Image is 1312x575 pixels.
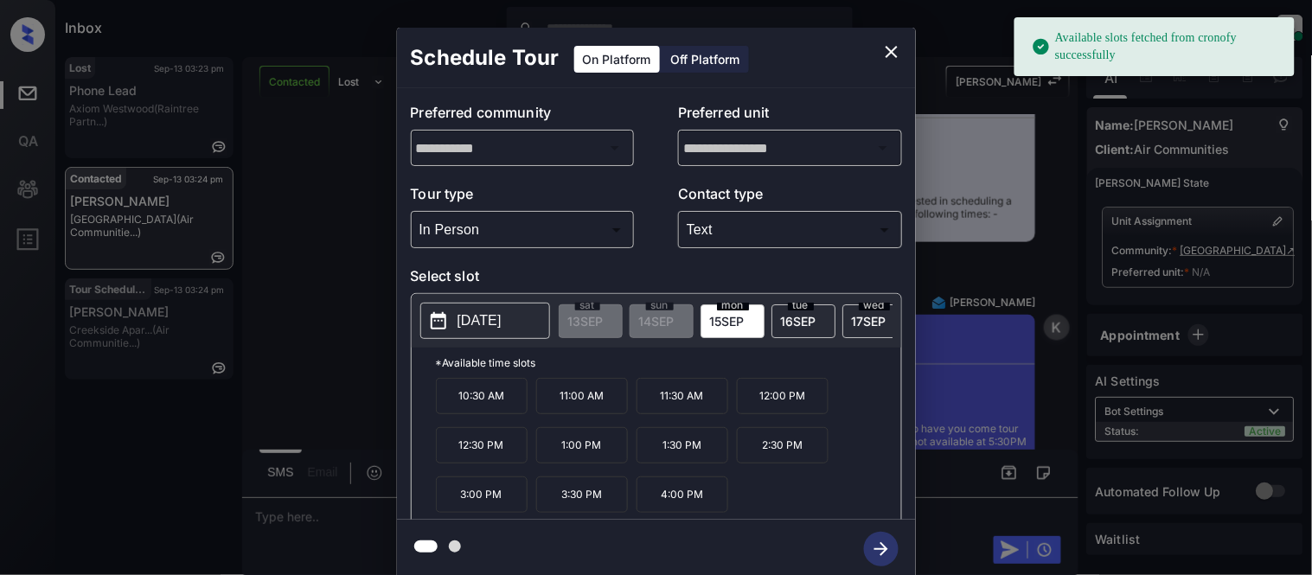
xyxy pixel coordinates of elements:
[536,378,628,414] p: 11:00 AM
[397,28,573,88] h2: Schedule Tour
[574,46,660,73] div: On Platform
[1032,22,1281,71] div: Available slots fetched from cronofy successfully
[436,378,528,414] p: 10:30 AM
[842,304,906,338] div: date-select
[859,300,890,310] span: wed
[420,303,550,339] button: [DATE]
[637,476,728,513] p: 4:00 PM
[458,310,502,331] p: [DATE]
[737,378,829,414] p: 12:00 PM
[788,300,814,310] span: tue
[852,314,886,329] span: 17 SEP
[637,427,728,463] p: 1:30 PM
[737,427,829,463] p: 2:30 PM
[678,102,902,130] p: Preferred unit
[536,476,628,513] p: 3:30 PM
[710,314,745,329] span: 15 SEP
[436,476,528,513] p: 3:00 PM
[411,265,902,293] p: Select slot
[874,35,909,69] button: close
[771,304,835,338] div: date-select
[415,215,630,244] div: In Person
[662,46,749,73] div: Off Platform
[781,314,816,329] span: 16 SEP
[678,183,902,211] p: Contact type
[411,183,635,211] p: Tour type
[682,215,898,244] div: Text
[436,348,901,378] p: *Available time slots
[536,427,628,463] p: 1:00 PM
[436,427,528,463] p: 12:30 PM
[717,300,749,310] span: mon
[701,304,765,338] div: date-select
[411,102,635,130] p: Preferred community
[637,378,728,414] p: 11:30 AM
